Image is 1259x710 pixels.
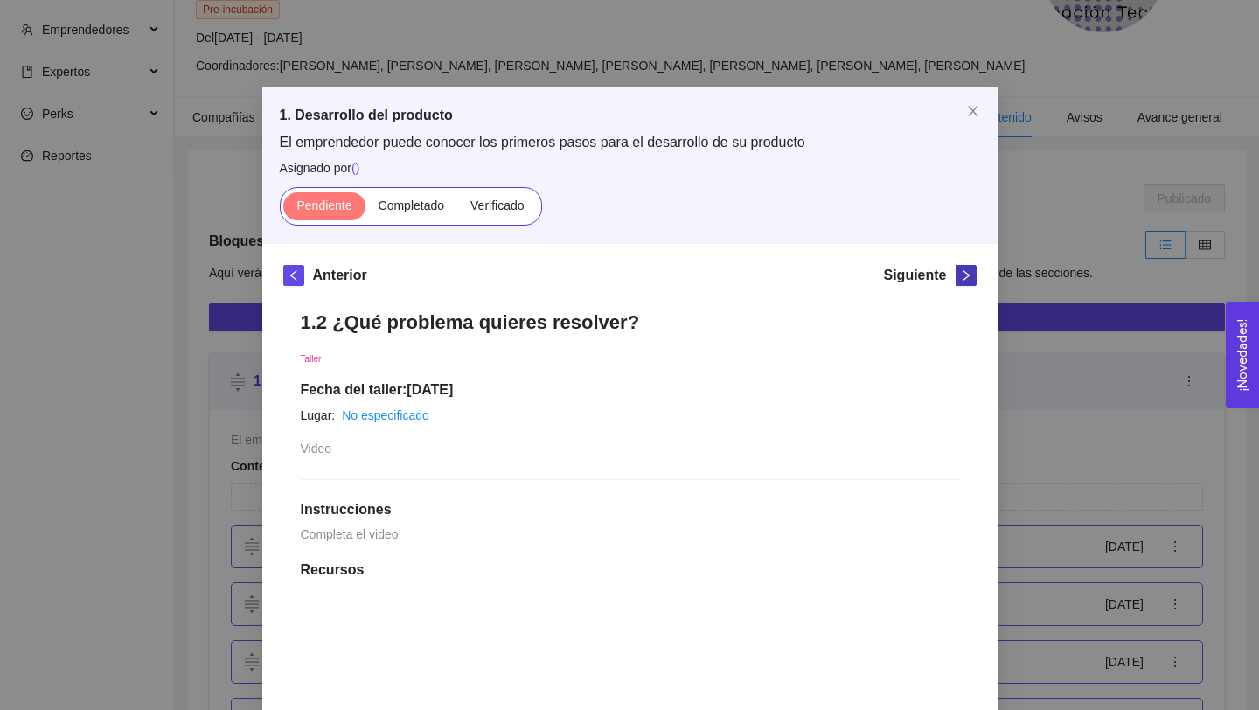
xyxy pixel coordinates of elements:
h1: 1.2 ¿Qué problema quieres resolver? [301,310,959,334]
span: right [956,269,976,282]
span: Completado [379,198,445,212]
h5: Anterior [313,265,367,286]
h5: Siguiente [883,265,946,286]
span: Verificado [470,198,524,212]
span: Asignado por [280,158,980,177]
span: left [284,269,303,282]
span: Video [301,442,332,456]
button: Open Feedback Widget [1226,302,1259,408]
button: left [283,265,304,286]
h1: Instrucciones [301,501,959,519]
span: Taller [301,354,322,364]
span: El emprendedor puede conocer los primeros pasos para el desarrollo de su producto [280,133,980,152]
h5: 1. Desarrollo del producto [280,105,980,126]
h1: Recursos [301,561,959,579]
h1: Fecha del taller: [DATE] [301,381,959,399]
button: Close [949,87,998,136]
button: right [956,265,977,286]
span: close [966,104,980,118]
a: No especificado [342,408,429,422]
span: ( ) [351,161,359,175]
span: Completa el video [301,527,399,541]
article: Lugar: [301,406,336,425]
span: Pendiente [296,198,351,212]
